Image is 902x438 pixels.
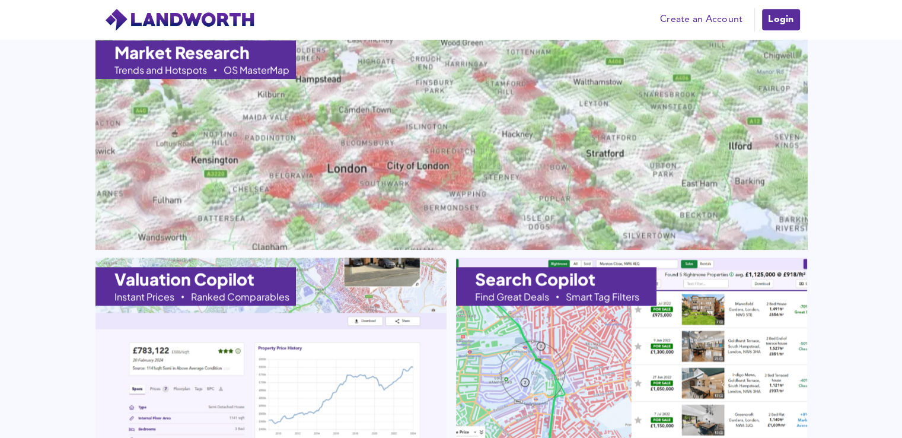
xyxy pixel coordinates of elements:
[114,271,254,287] h1: Valuation Copilot
[114,292,174,301] div: Instant Prices
[95,31,807,250] a: Market ResearchTrends and HotspotsOS MasterMap
[475,271,595,287] h1: Search Copilot
[191,292,289,301] div: Ranked Comparables
[224,65,289,75] div: OS MasterMap
[114,65,207,75] div: Trends and Hotspots
[654,11,748,28] a: Create an Account
[114,44,250,61] h1: Market Research
[475,292,549,301] div: Find Great Deals
[761,8,801,31] a: Login
[566,292,639,301] div: Smart Tag Filters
